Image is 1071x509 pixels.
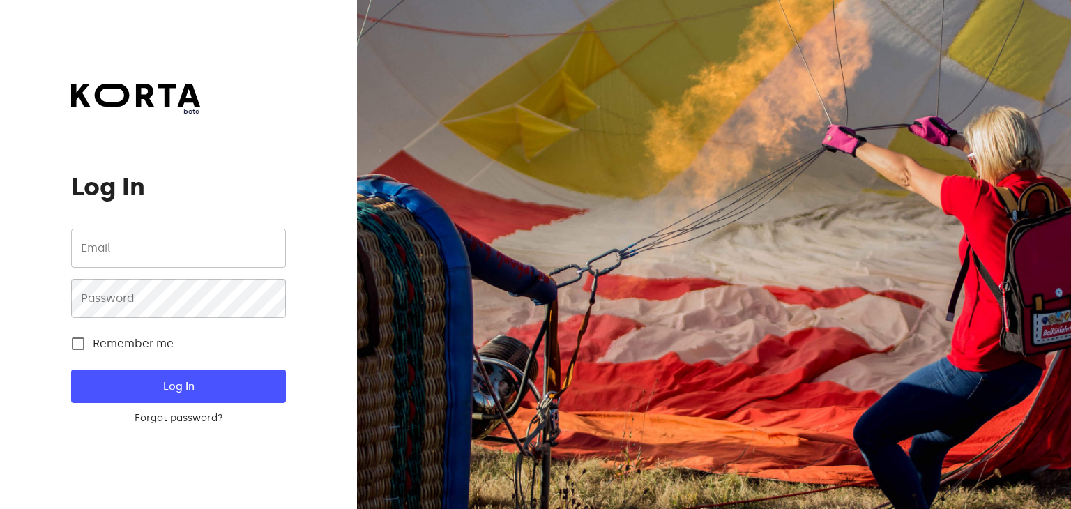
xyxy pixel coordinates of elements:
button: Log In [71,370,285,403]
a: beta [71,84,200,116]
span: Log In [93,377,263,395]
h1: Log In [71,173,285,201]
img: Korta [71,84,200,107]
span: Remember me [93,335,174,352]
a: Forgot password? [71,411,285,425]
span: beta [71,107,200,116]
